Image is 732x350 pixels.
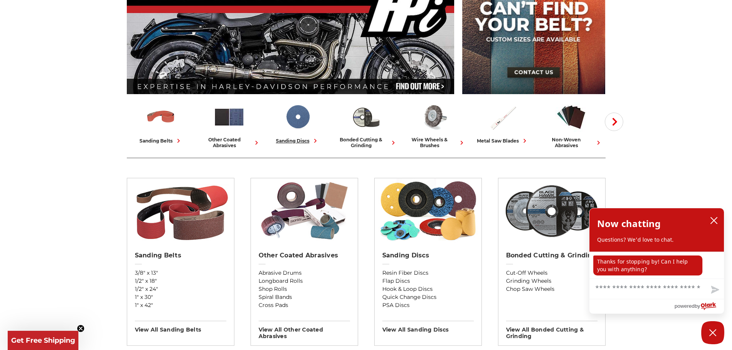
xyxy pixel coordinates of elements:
button: Next [605,113,623,131]
h2: Sanding Belts [135,252,226,259]
a: Shop Rolls [259,285,350,293]
p: Thanks for stopping by! Can I help you with anything? [593,255,702,275]
h2: Other Coated Abrasives [259,252,350,259]
a: Longboard Rolls [259,277,350,285]
img: Metal Saw Blades [487,101,519,133]
a: Grinding Wheels [506,277,598,285]
div: bonded cutting & grinding [335,137,397,148]
button: Close Chatbox [701,321,724,344]
a: Cut-Off Wheels [506,269,598,277]
span: powered [674,301,694,311]
a: Chop Saw Wheels [506,285,598,293]
h3: View All sanding discs [382,321,474,333]
div: non-woven abrasives [540,137,603,148]
a: Spiral Bands [259,293,350,301]
button: close chatbox [708,215,720,226]
div: sanding discs [276,137,319,145]
a: 1/2" x 18" [135,277,226,285]
span: Get Free Shipping [11,336,75,345]
a: wire wheels & brushes [403,101,466,148]
img: Non-woven Abrasives [555,101,587,133]
img: Bonded Cutting & Grinding [350,101,382,133]
a: 1/2" x 24" [135,285,226,293]
img: Sanding Belts [131,178,230,244]
a: bonded cutting & grinding [335,101,397,148]
img: Sanding Discs [282,101,314,133]
p: Questions? We'd love to chat. [597,236,716,244]
a: Powered by Olark [674,299,724,314]
div: Get Free ShippingClose teaser [8,331,78,350]
img: Other Coated Abrasives [213,101,245,133]
button: Send message [705,281,724,299]
span: by [695,301,700,311]
a: 3/8" x 13" [135,269,226,277]
a: PSA Discs [382,301,474,309]
div: olark chatbox [589,208,724,314]
div: other coated abrasives [198,137,261,148]
h3: View All sanding belts [135,321,226,333]
h2: Sanding Discs [382,252,474,259]
a: sanding belts [130,101,192,145]
button: Close teaser [77,325,85,332]
a: Quick Change Discs [382,293,474,301]
a: Cross Pads [259,301,350,309]
h3: View All other coated abrasives [259,321,350,340]
div: chat [589,252,724,279]
a: other coated abrasives [198,101,261,148]
img: Wire Wheels & Brushes [418,101,450,133]
a: Flap Discs [382,277,474,285]
h2: Now chatting [597,216,661,231]
img: Sanding Discs [378,178,478,244]
img: Bonded Cutting & Grinding [502,178,601,244]
a: sanding discs [267,101,329,145]
a: non-woven abrasives [540,101,603,148]
a: 1" x 30" [135,293,226,301]
h3: View All bonded cutting & grinding [506,321,598,340]
img: Other Coated Abrasives [254,178,354,244]
img: Sanding Belts [145,101,177,133]
a: Abrasive Drums [259,269,350,277]
h2: Bonded Cutting & Grinding [506,252,598,259]
div: metal saw blades [477,137,529,145]
a: 1" x 42" [135,301,226,309]
a: Hook & Loop Discs [382,285,474,293]
div: wire wheels & brushes [403,137,466,148]
a: metal saw blades [472,101,534,145]
div: sanding belts [139,137,183,145]
a: Resin Fiber Discs [382,269,474,277]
